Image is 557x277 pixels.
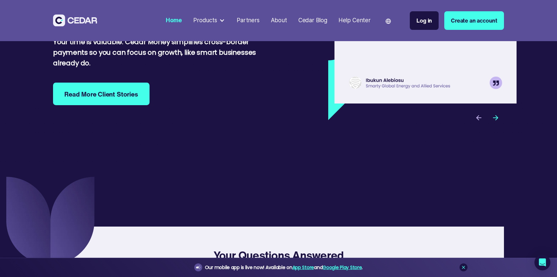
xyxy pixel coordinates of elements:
[534,254,550,270] div: Open Intercom Messenger
[410,11,439,30] a: Log in
[53,83,150,105] a: Read More Client Stories
[64,89,138,99] strong: Read More Client Stories
[205,263,363,272] div: Our mobile app is live now! Available on and .
[53,37,256,68] strong: Your time is valuable. Cedar Money simplifies cross-border payments so you can focus on growth, l...
[237,16,260,25] div: Partners
[339,16,371,25] div: Help Center
[214,241,344,273] h1: Your Questions Answered
[193,16,217,25] div: Products
[196,265,201,270] img: announcement
[163,13,185,28] a: Home
[268,13,290,28] a: About
[444,11,504,30] a: Create an account
[487,109,504,126] div: next slide
[386,19,391,24] img: world icon
[271,16,287,25] div: About
[336,13,373,28] a: Help Center
[234,13,263,28] a: Partners
[295,13,330,28] a: Cedar Blog
[191,14,228,28] div: Products
[298,16,327,25] div: Cedar Blog
[416,16,432,25] div: Log in
[166,16,182,25] div: Home
[323,264,362,271] a: Google Play Store
[292,264,314,271] a: App Store
[470,109,487,126] div: previous slide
